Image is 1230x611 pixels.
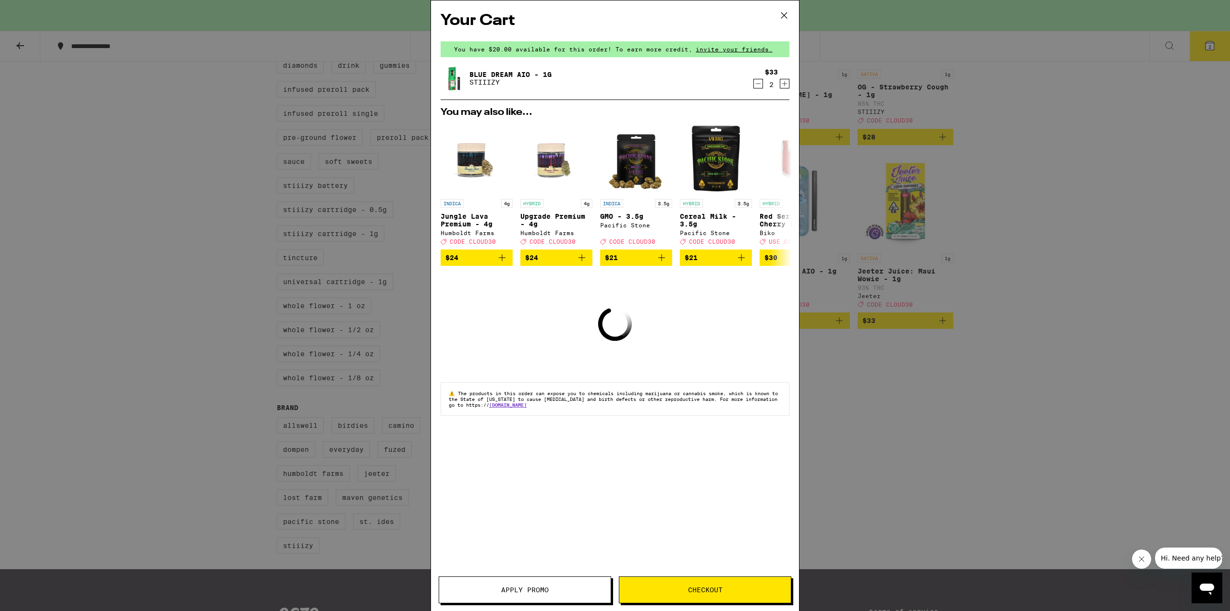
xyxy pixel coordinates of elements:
span: CODE CLOUD30 [529,238,576,245]
p: HYBRID [520,199,543,208]
a: Open page for GMO - 3.5g from Pacific Stone [600,122,672,249]
span: $24 [445,254,458,262]
span: Hi. Need any help? [6,7,69,14]
button: Add to bag [441,249,513,266]
span: You have $20.00 available for this order! To earn more credit, [454,46,692,52]
span: $30 [764,254,777,262]
p: STIIIZY [469,78,552,86]
p: 4g [501,199,513,208]
img: Biko - Red Series: Cherry Fanta - 3.5g [760,122,832,194]
div: Biko [760,230,832,236]
h2: Your Cart [441,10,789,32]
button: Decrement [753,79,763,88]
button: Apply Promo [439,576,611,603]
iframe: Message from company [1155,548,1222,569]
img: Pacific Stone - Cereal Milk - 3.5g [680,122,752,194]
button: Add to bag [600,249,672,266]
img: Humboldt Farms - Jungle Lava Premium - 4g [441,122,513,194]
p: 3.5g [655,199,672,208]
a: Open page for Cereal Milk - 3.5g from Pacific Stone [680,122,752,249]
img: Blue Dream AIO - 1g [441,65,467,92]
span: CODE CLOUD30 [450,238,496,245]
a: Blue Dream AIO - 1g [469,71,552,78]
p: INDICA [600,199,623,208]
h2: You may also like... [441,108,789,117]
span: The products in this order can expose you to chemicals including marijuana or cannabis smoke, whi... [449,390,778,408]
p: HYBRID [760,199,783,208]
iframe: Button to launch messaging window [1192,573,1222,603]
p: Cereal Milk - 3.5g [680,212,752,228]
a: [DOMAIN_NAME] [489,402,527,408]
span: USE CODE 35OFF [769,238,823,245]
a: Open page for Jungle Lava Premium - 4g from Humboldt Farms [441,122,513,249]
p: Upgrade Premium - 4g [520,212,592,228]
button: Add to bag [520,249,592,266]
span: Checkout [688,586,723,593]
span: CODE CLOUD30 [609,238,655,245]
div: Humboldt Farms [441,230,513,236]
p: HYBRID [680,199,703,208]
div: Pacific Stone [680,230,752,236]
button: Add to bag [760,249,832,266]
iframe: Close message [1132,549,1151,569]
button: Add to bag [680,249,752,266]
div: Pacific Stone [600,222,672,228]
span: $21 [605,254,618,262]
div: Humboldt Farms [520,230,592,236]
span: ⚠️ [449,390,458,396]
span: $21 [685,254,698,262]
img: Pacific Stone - GMO - 3.5g [600,122,672,194]
button: Checkout [619,576,791,603]
span: $24 [525,254,538,262]
span: CODE CLOUD30 [689,238,735,245]
a: Open page for Red Series: Cherry Fanta - 3.5g from Biko [760,122,832,249]
button: Increment [780,79,789,88]
p: Red Series: Cherry Fanta - 3.5g [760,212,832,228]
div: $33 [765,68,778,76]
p: 4g [581,199,592,208]
p: Jungle Lava Premium - 4g [441,212,513,228]
span: Apply Promo [501,586,549,593]
img: Humboldt Farms - Upgrade Premium - 4g [520,122,592,194]
div: You have $20.00 available for this order! To earn more credit,invite your friends. [441,41,789,57]
p: 3.5g [735,199,752,208]
a: Open page for Upgrade Premium - 4g from Humboldt Farms [520,122,592,249]
p: GMO - 3.5g [600,212,672,220]
div: 2 [765,81,778,88]
span: invite your friends. [692,46,776,52]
